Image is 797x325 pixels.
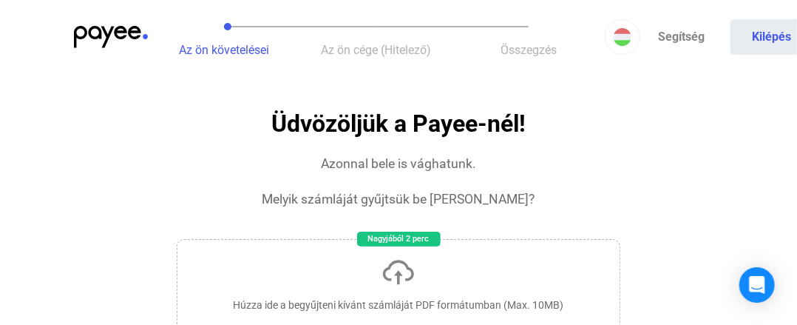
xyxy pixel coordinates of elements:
img: upload-cloud [381,255,416,290]
span: Összegzés [501,43,557,57]
div: Nagyjából 2 perc [357,232,441,247]
div: Melyik számláját gyűjtsük be [PERSON_NAME]? [262,190,535,208]
h1: Üdvözöljük a Payee-nél! [271,111,526,137]
div: Azonnal bele is vághatunk. [321,155,476,172]
span: Az ön cége (Hitelező) [322,43,432,57]
img: HU [614,28,631,46]
a: Segítség [640,19,723,55]
div: Húzza ide a begyűjteni kívánt számláját PDF formátumban (Max. 10MB) [234,298,564,312]
div: Open Intercom Messenger [739,267,775,303]
button: HU [605,19,640,55]
img: payee-logo [74,26,148,48]
span: Az ön követelései [179,43,269,57]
